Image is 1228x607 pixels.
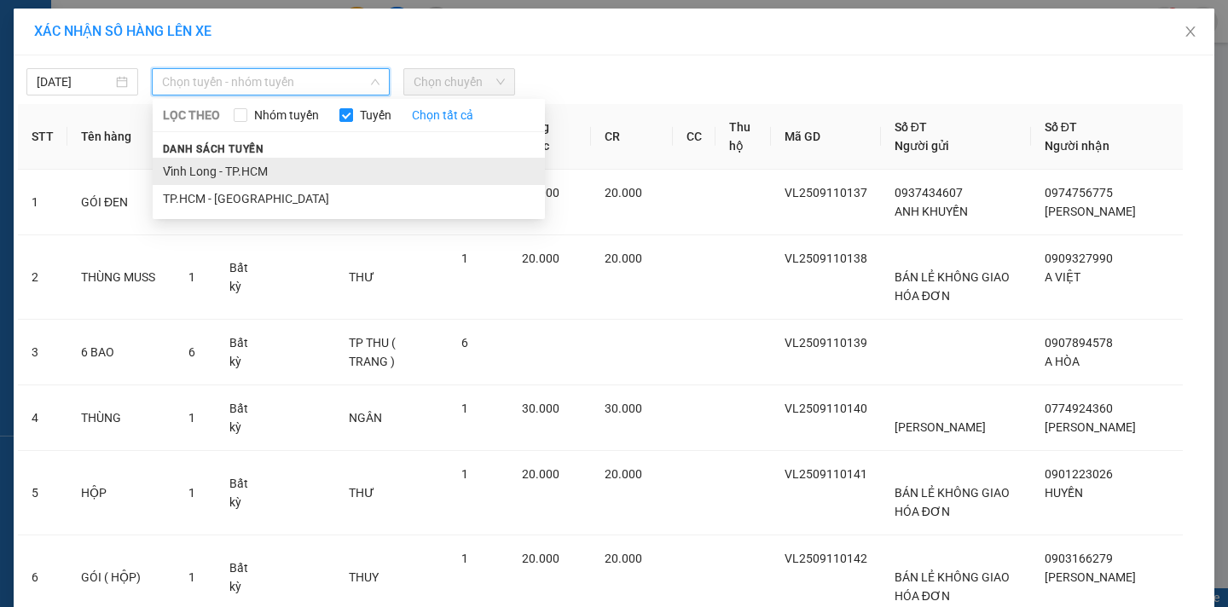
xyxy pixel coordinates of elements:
span: 20.000 [522,467,559,481]
span: 0901223026 [1045,467,1113,481]
span: A HÒA [1045,355,1080,368]
span: BÁN LẺ KHÔNG GIAO HÓA ĐƠN [895,486,1010,518]
td: Bất kỳ [216,451,270,535]
span: 0974756775 [1045,186,1113,199]
span: 0909327990 [1045,251,1113,265]
span: TP THU ( TRANG ) [349,336,396,368]
span: 1 [188,411,195,425]
td: 3 [18,320,67,385]
span: THƯ [349,270,374,284]
span: VL2509110137 [785,186,867,199]
span: 0774924360 [1045,402,1113,415]
span: 6 [461,336,468,350]
span: Chọn tuyến - nhóm tuyến [162,69,379,95]
span: 0907894578 [1045,336,1113,350]
td: 4 [18,385,67,451]
span: [PERSON_NAME] [1045,570,1136,584]
span: Danh sách tuyến [153,142,275,157]
span: BÁN LẺ KHÔNG GIAO HÓA ĐƠN [895,270,1010,303]
span: XÁC NHẬN SỐ HÀNG LÊN XE [34,23,211,39]
span: 30.000 [605,402,642,415]
a: Chọn tất cả [412,106,473,124]
span: VL2509110138 [785,251,867,265]
td: 5 [18,451,67,535]
span: Chọn chuyến [414,69,505,95]
span: 0903166279 [1045,552,1113,565]
th: STT [18,104,67,170]
span: 1 [461,251,468,265]
span: THƯ [349,486,374,500]
span: 1 [188,486,195,500]
span: [PERSON_NAME] [895,420,986,434]
span: Người nhận [1045,139,1109,153]
th: Mã GD [771,104,881,170]
span: Tuyến [353,106,398,124]
th: Thu hộ [715,104,771,170]
span: 20.000 [605,467,642,481]
span: close [1184,25,1197,38]
span: LỌC THEO [163,106,220,124]
span: 20.000 [522,552,559,565]
button: Close [1167,9,1214,56]
span: VL2509110140 [785,402,867,415]
span: Số ĐT [895,120,927,134]
th: Tên hàng [67,104,175,170]
span: VL2509110142 [785,552,867,565]
td: 1 [18,170,67,235]
td: 2 [18,235,67,320]
span: 1 [188,270,195,284]
td: THÙNG [67,385,175,451]
td: THÙNG MUSS [67,235,175,320]
span: ANH KHUYẾN [895,205,968,218]
span: 30.000 [522,402,559,415]
span: 6 [188,345,195,359]
span: NGÂN [349,411,382,425]
span: 20.000 [605,251,642,265]
th: CR [591,104,673,170]
td: GÓI ĐEN [67,170,175,235]
span: BÁN LẺ KHÔNG GIAO HÓA ĐƠN [895,570,1010,603]
span: THUY [349,570,379,584]
td: Bất kỳ [216,320,270,385]
th: CC [673,104,715,170]
td: HỘP [67,451,175,535]
span: 1 [461,552,468,565]
th: Tổng cước [508,104,591,170]
span: down [370,77,380,87]
span: 20.000 [605,552,642,565]
span: 20.000 [605,186,642,199]
span: VL2509110139 [785,336,867,350]
li: Vĩnh Long - TP.HCM [153,158,545,185]
input: 12/09/2025 [37,72,113,91]
td: Bất kỳ [216,385,270,451]
span: A VIỆT [1045,270,1080,284]
span: [PERSON_NAME] [1045,420,1136,434]
span: [PERSON_NAME] [1045,205,1136,218]
span: 0937434607 [895,186,963,199]
td: Bất kỳ [216,235,270,320]
span: Người gửi [895,139,949,153]
li: TP.HCM - [GEOGRAPHIC_DATA] [153,185,545,212]
span: Số ĐT [1045,120,1077,134]
span: 1 [188,570,195,584]
span: 20.000 [522,251,559,265]
span: 1 [461,402,468,415]
span: 1 [461,467,468,481]
td: 6 BAO [67,320,175,385]
span: HUYỀN [1045,486,1083,500]
span: Nhóm tuyến [247,106,326,124]
span: VL2509110141 [785,467,867,481]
